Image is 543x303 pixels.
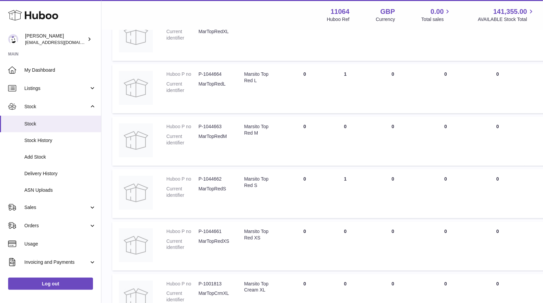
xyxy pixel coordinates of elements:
td: 0 [284,169,325,218]
span: 0 [496,229,499,234]
td: 0 [420,12,471,61]
div: Currency [376,16,395,23]
div: Marsito Top Cream XL [244,281,278,294]
dt: Current identifier [166,28,198,41]
dd: MarTopCrmXL [198,290,231,303]
td: 0 [420,64,471,113]
span: Stock History [24,137,96,144]
dd: MarTopRedM [198,133,231,146]
td: 0 [420,117,471,166]
span: Total sales [421,16,451,23]
img: product image [119,123,153,157]
td: 0 [325,222,365,271]
td: 0 [284,222,325,271]
dt: Huboo P no [166,71,198,77]
td: 0 [365,169,420,218]
div: Marsito Top Red XS [244,228,278,241]
span: Listings [24,85,89,92]
dd: P-1044661 [198,228,231,235]
span: AVAILABLE Stock Total [478,16,535,23]
dt: Huboo P no [166,176,198,182]
td: 1 [325,64,365,113]
dd: P-1044664 [198,71,231,77]
a: 141,355.00 AVAILABLE Stock Total [478,7,535,23]
dd: MarTopRedXL [198,28,231,41]
dt: Huboo P no [166,228,198,235]
td: 1 [325,169,365,218]
span: 0 [496,176,499,182]
dt: Current identifier [166,290,198,303]
td: 0 [284,12,325,61]
dt: Current identifier [166,186,198,199]
dd: P-1001813 [198,281,231,287]
div: Huboo Ref [327,16,350,23]
dd: MarTopRedXS [198,238,231,251]
span: Sales [24,204,89,211]
td: 0 [284,64,325,113]
dd: MarTopRedL [198,81,231,94]
span: My Dashboard [24,67,96,73]
span: 0 [496,124,499,129]
span: 0 [496,71,499,77]
td: 0 [284,117,325,166]
dt: Huboo P no [166,123,198,130]
span: Usage [24,241,96,247]
img: imichellrs@gmail.com [8,34,18,44]
div: Marsito Top Red S [244,176,278,189]
td: 0 [420,222,471,271]
td: 0 [420,169,471,218]
img: product image [119,71,153,105]
span: ASN Uploads [24,187,96,193]
dd: P-1044663 [198,123,231,130]
dt: Current identifier [166,238,198,251]
dd: MarTopRedS [198,186,231,199]
strong: 11064 [331,7,350,16]
span: Stock [24,121,96,127]
td: 0 [325,117,365,166]
span: Delivery History [24,170,96,177]
div: Marsito Top Red L [244,71,278,84]
div: [PERSON_NAME] [25,33,86,46]
span: Add Stock [24,154,96,160]
a: Log out [8,278,93,290]
td: 0 [365,12,420,61]
td: 0 [365,117,420,166]
dt: Huboo P no [166,281,198,287]
div: Marsito Top Red M [244,123,278,136]
span: Orders [24,223,89,229]
a: 0.00 Total sales [421,7,451,23]
td: 0 [365,222,420,271]
span: Invoicing and Payments [24,259,89,265]
span: 0 [496,281,499,286]
img: product image [119,228,153,262]
img: product image [119,19,153,52]
img: product image [119,176,153,210]
strong: GBP [380,7,395,16]
dt: Current identifier [166,81,198,94]
td: 0 [365,64,420,113]
span: [EMAIL_ADDRESS][DOMAIN_NAME] [25,40,99,45]
span: Stock [24,103,89,110]
dt: Current identifier [166,133,198,146]
span: 141,355.00 [493,7,527,16]
span: 0.00 [431,7,444,16]
td: 0 [325,12,365,61]
dd: P-1044662 [198,176,231,182]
